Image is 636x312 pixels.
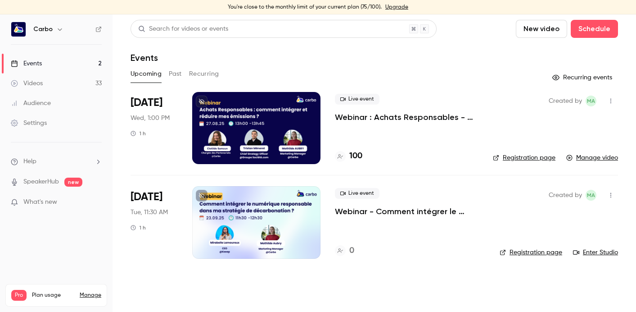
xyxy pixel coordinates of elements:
[131,92,178,164] div: Aug 27 Wed, 1:00 PM (Europe/Paris)
[131,190,162,204] span: [DATE]
[169,67,182,81] button: Past
[23,197,57,207] span: What's new
[131,114,170,123] span: Wed, 1:00 PM
[587,96,595,106] span: MA
[335,245,354,257] a: 0
[11,119,47,128] div: Settings
[11,79,43,88] div: Videos
[131,52,158,63] h1: Events
[131,130,146,137] div: 1 h
[23,177,59,187] a: SpeakerHub
[80,292,101,299] a: Manage
[33,25,53,34] h6: Carbo
[131,67,162,81] button: Upcoming
[189,67,219,81] button: Recurring
[131,208,168,217] span: Tue, 11:30 AM
[11,290,27,301] span: Pro
[335,150,362,162] a: 100
[349,245,354,257] h4: 0
[571,20,618,38] button: Schedule
[335,94,379,105] span: Live event
[335,206,485,217] a: Webinar - Comment intégrer le numérique responsable dans ma stratégie de décarbonation ?
[32,292,74,299] span: Plan usage
[566,153,618,162] a: Manage video
[131,224,146,231] div: 1 h
[586,190,596,201] span: Mathilde Aubry
[549,96,582,106] span: Created by
[138,24,228,34] div: Search for videos or events
[11,22,26,37] img: Carbo
[516,20,567,38] button: New video
[349,150,362,162] h4: 100
[91,198,102,206] iframe: Noticeable Trigger
[11,157,102,166] li: help-dropdown-opener
[385,4,408,11] a: Upgrade
[573,248,618,257] a: Enter Studio
[131,186,178,258] div: Sep 23 Tue, 11:30 AM (Europe/Paris)
[11,59,42,68] div: Events
[131,96,162,110] span: [DATE]
[335,188,379,199] span: Live event
[500,248,562,257] a: Registration page
[587,190,595,201] span: MA
[64,178,82,187] span: new
[548,70,618,85] button: Recurring events
[335,112,478,123] a: Webinar : Achats Responsables - Comment intégrer et réduire mes émissions du scope 3 ?
[549,190,582,201] span: Created by
[23,157,36,166] span: Help
[11,99,51,108] div: Audience
[586,96,596,106] span: Mathilde Aubry
[493,153,555,162] a: Registration page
